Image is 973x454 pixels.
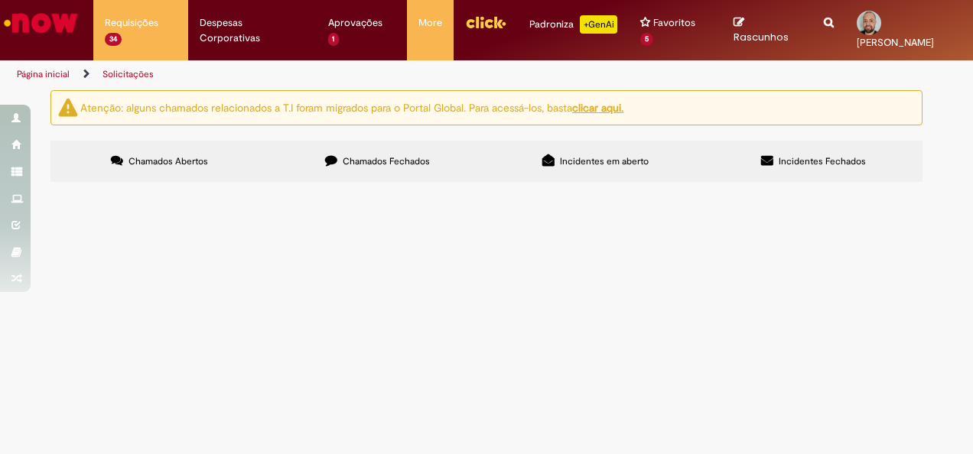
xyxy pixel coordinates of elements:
[105,33,122,46] span: 34
[105,15,158,31] span: Requisições
[640,33,653,46] span: 5
[418,15,442,31] span: More
[103,68,154,80] a: Solicitações
[17,68,70,80] a: Página inicial
[328,33,340,46] span: 1
[857,36,934,49] span: [PERSON_NAME]
[11,60,637,89] ul: Trilhas de página
[200,15,304,46] span: Despesas Corporativas
[529,15,617,34] div: Padroniza
[734,16,801,44] a: Rascunhos
[779,155,866,167] span: Incidentes Fechados
[80,101,623,115] ng-bind-html: Atenção: alguns chamados relacionados a T.I foram migrados para o Portal Global. Para acessá-los,...
[572,101,623,115] a: clicar aqui.
[465,11,506,34] img: click_logo_yellow_360x200.png
[2,8,80,38] img: ServiceNow
[560,155,649,167] span: Incidentes em aberto
[343,155,430,167] span: Chamados Fechados
[328,15,382,31] span: Aprovações
[653,15,695,31] span: Favoritos
[580,15,617,34] p: +GenAi
[734,30,789,44] span: Rascunhos
[129,155,208,167] span: Chamados Abertos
